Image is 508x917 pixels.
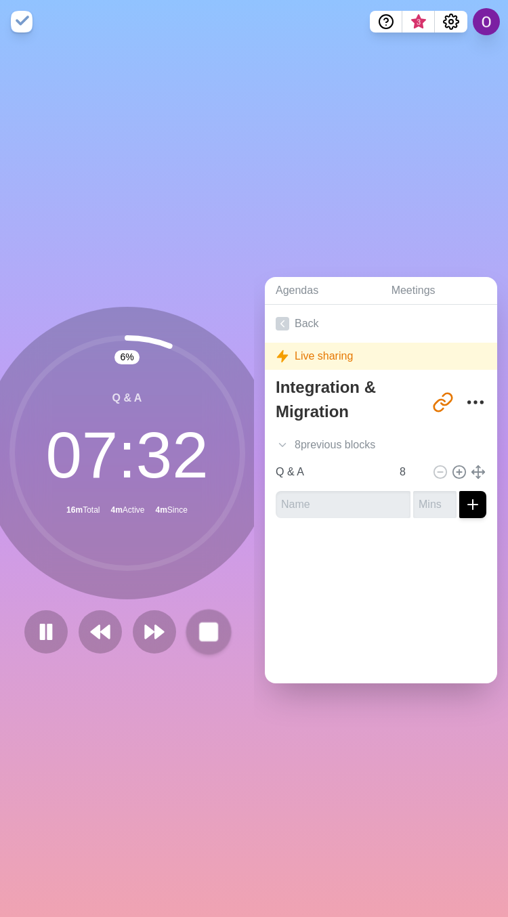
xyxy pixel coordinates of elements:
span: s [370,437,375,453]
button: Share link [429,389,457,416]
a: Agendas [265,277,381,305]
img: timeblocks logo [11,11,33,33]
a: Meetings [381,277,497,305]
input: Mins [394,458,427,486]
input: Mins [413,491,457,518]
a: Back [265,305,497,343]
input: Name [270,458,391,486]
button: Help [370,11,402,33]
input: Name [276,491,410,518]
div: Live sharing [265,343,497,370]
span: 3 [413,17,424,28]
button: Settings [435,11,467,33]
button: More [462,389,489,416]
div: 8 previous block [265,431,497,458]
button: What’s new [402,11,435,33]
